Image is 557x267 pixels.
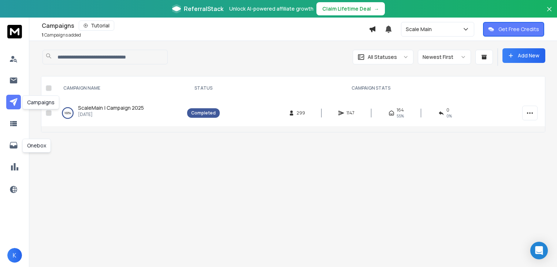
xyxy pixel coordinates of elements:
[22,95,59,109] div: Campaigns
[397,113,404,119] span: 55 %
[374,5,379,12] span: →
[55,76,183,100] th: CAMPAIGN NAME
[502,48,545,63] button: Add New
[406,26,435,33] p: Scale Main
[22,139,51,153] div: Onebox
[78,104,144,111] span: ScaleMain | Campaign 2025
[78,112,144,117] p: [DATE]
[42,32,81,38] p: Campaigns added
[368,53,397,61] p: All Statuses
[7,248,22,263] button: K
[545,4,554,22] button: Close banner
[418,50,471,64] button: Newest First
[78,104,144,112] a: ScaleMain | Campaign 2025
[530,242,548,259] div: Open Intercom Messenger
[64,109,71,117] p: 100 %
[346,110,354,116] span: 1147
[55,100,183,126] td: 100%ScaleMain | Campaign 2025[DATE]
[297,110,305,116] span: 299
[316,2,385,15] button: Claim Lifetime Deal→
[79,20,114,31] button: Tutorial
[224,76,518,100] th: CAMPAIGN STATS
[229,5,313,12] p: Unlock AI-powered affiliate growth
[183,76,224,100] th: STATUS
[191,110,216,116] div: Completed
[397,107,404,113] span: 164
[446,113,452,119] span: 0 %
[42,32,44,38] span: 1
[184,4,223,13] span: ReferralStack
[498,26,539,33] p: Get Free Credits
[446,107,449,113] span: 0
[42,20,369,31] div: Campaigns
[483,22,544,37] button: Get Free Credits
